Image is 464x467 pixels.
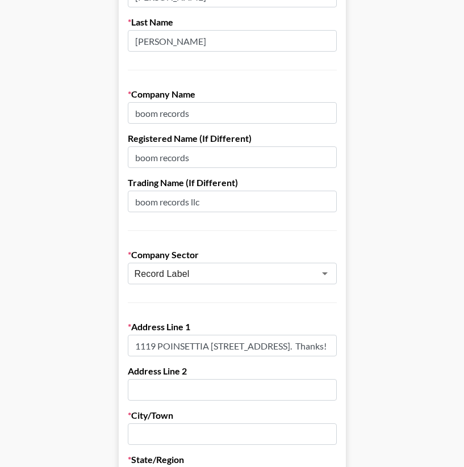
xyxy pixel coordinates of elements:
label: Address Line 2 [128,365,337,377]
label: Company Name [128,89,337,100]
label: Last Name [128,16,337,28]
label: Company Sector [128,249,337,260]
label: Registered Name (If Different) [128,133,337,144]
label: Address Line 1 [128,321,337,333]
label: Trading Name (If Different) [128,177,337,188]
label: State/Region [128,454,337,465]
label: City/Town [128,410,337,421]
button: Open [317,266,333,281]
